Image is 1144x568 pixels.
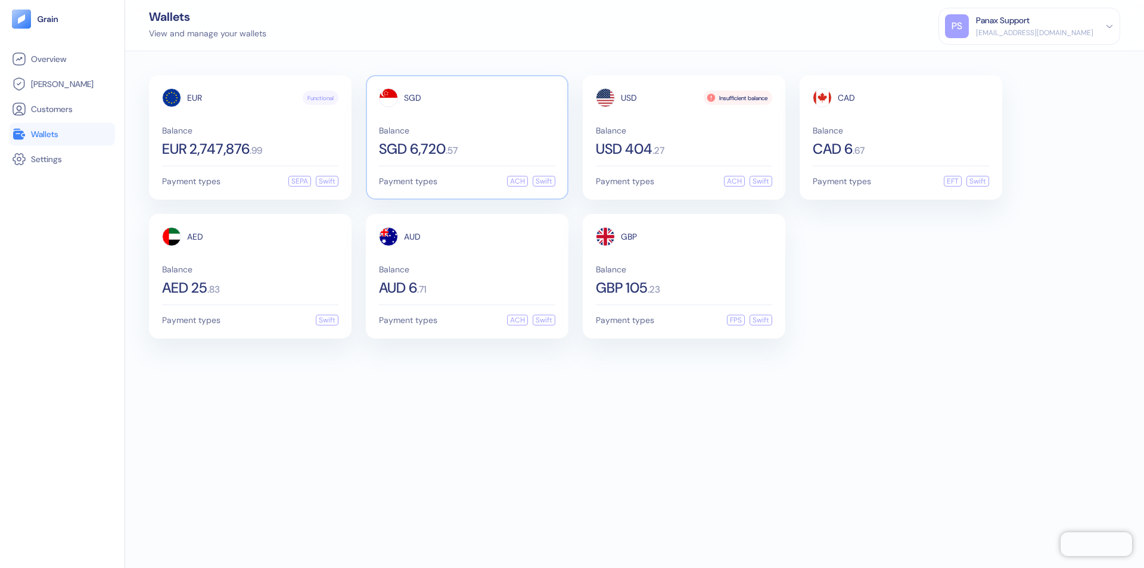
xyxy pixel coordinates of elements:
span: . 67 [853,146,865,156]
span: GBP 105 [596,281,648,295]
img: logo [37,15,59,23]
div: Swift [750,315,772,325]
span: SGD 6,720 [379,142,446,156]
div: Swift [316,176,338,187]
div: FPS [727,315,745,325]
div: Wallets [149,11,266,23]
div: Panax Support [976,14,1030,27]
a: Customers [12,102,113,116]
span: Payment types [596,177,654,185]
span: AED 25 [162,281,207,295]
div: [EMAIL_ADDRESS][DOMAIN_NAME] [976,27,1093,38]
span: [PERSON_NAME] [31,78,94,90]
div: SEPA [288,176,311,187]
div: View and manage your wallets [149,27,266,40]
span: Customers [31,103,73,115]
span: USD [621,94,637,102]
span: . 71 [417,285,427,294]
iframe: Chatra live chat [1061,532,1132,556]
span: GBP [621,232,637,241]
div: ACH [507,176,528,187]
span: SGD [404,94,421,102]
a: [PERSON_NAME] [12,77,113,91]
div: Swift [966,176,989,187]
span: Payment types [162,177,220,185]
span: . 23 [648,285,660,294]
span: CAD [838,94,855,102]
span: . 99 [250,146,262,156]
span: Balance [379,126,555,135]
span: CAD 6 [813,142,853,156]
span: Balance [162,126,338,135]
span: EUR 2,747,876 [162,142,250,156]
span: Balance [813,126,989,135]
span: Payment types [379,316,437,324]
a: Settings [12,152,113,166]
div: ACH [507,315,528,325]
div: Swift [533,315,555,325]
div: EFT [944,176,962,187]
span: Wallets [31,128,58,140]
span: Balance [596,126,772,135]
img: logo-tablet-V2.svg [12,10,31,29]
div: ACH [724,176,745,187]
span: Settings [31,153,62,165]
div: Swift [750,176,772,187]
span: Payment types [596,316,654,324]
a: Overview [12,52,113,66]
span: Payment types [162,316,220,324]
span: USD 404 [596,142,652,156]
span: Balance [162,265,338,274]
a: Wallets [12,127,113,141]
span: . 57 [446,146,458,156]
span: AUD [404,232,421,241]
span: Balance [379,265,555,274]
div: Insufficient balance [704,91,772,105]
span: . 27 [652,146,664,156]
div: Swift [533,176,555,187]
span: AUD 6 [379,281,417,295]
div: Swift [316,315,338,325]
span: Overview [31,53,66,65]
span: . 83 [207,285,220,294]
span: Functional [307,94,334,103]
div: PS [945,14,969,38]
span: Payment types [813,177,871,185]
span: Payment types [379,177,437,185]
span: EUR [187,94,202,102]
span: AED [187,232,203,241]
span: Balance [596,265,772,274]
